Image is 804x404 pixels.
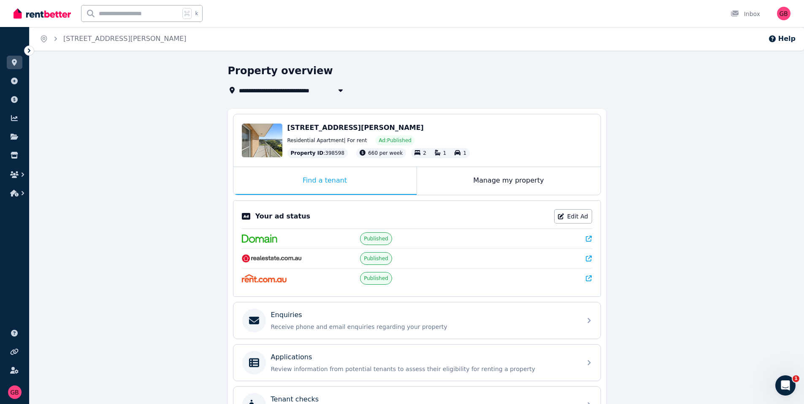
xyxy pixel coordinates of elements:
[63,35,187,43] a: [STREET_ADDRESS][PERSON_NAME]
[291,150,324,156] span: Property ID
[364,255,388,262] span: Published
[554,209,592,224] a: Edit Ad
[255,211,310,221] p: Your ad status
[775,375,796,396] iframe: Intercom live chat
[463,150,466,156] span: 1
[271,352,312,362] p: Applications
[287,137,367,144] span: Residential Apartment | For rent
[368,150,403,156] span: 660 per week
[271,365,577,373] p: Review information from potential tenants to assess their eligibility for renting a property
[30,27,197,51] nav: Breadcrumb
[731,10,760,18] div: Inbox
[233,302,601,339] a: EnquiriesReceive phone and email enquiries regarding your property
[443,150,447,156] span: 1
[777,7,790,20] img: Georga Brown
[242,234,277,243] img: Domain.com.au
[271,323,577,331] p: Receive phone and email enquiries regarding your property
[793,375,799,382] span: 1
[364,235,388,242] span: Published
[379,137,411,144] span: Ad: Published
[242,274,287,283] img: Rent.com.au
[233,167,417,195] div: Find a tenant
[287,124,424,132] span: [STREET_ADDRESS][PERSON_NAME]
[417,167,601,195] div: Manage my property
[423,150,426,156] span: 2
[287,148,348,158] div: : 398598
[8,385,22,399] img: Georga Brown
[195,10,198,17] span: k
[271,310,302,320] p: Enquiries
[14,7,71,20] img: RentBetter
[233,345,601,381] a: ApplicationsReview information from potential tenants to assess their eligibility for renting a p...
[242,254,302,263] img: RealEstate.com.au
[228,64,333,78] h1: Property overview
[768,34,796,44] button: Help
[364,275,388,282] span: Published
